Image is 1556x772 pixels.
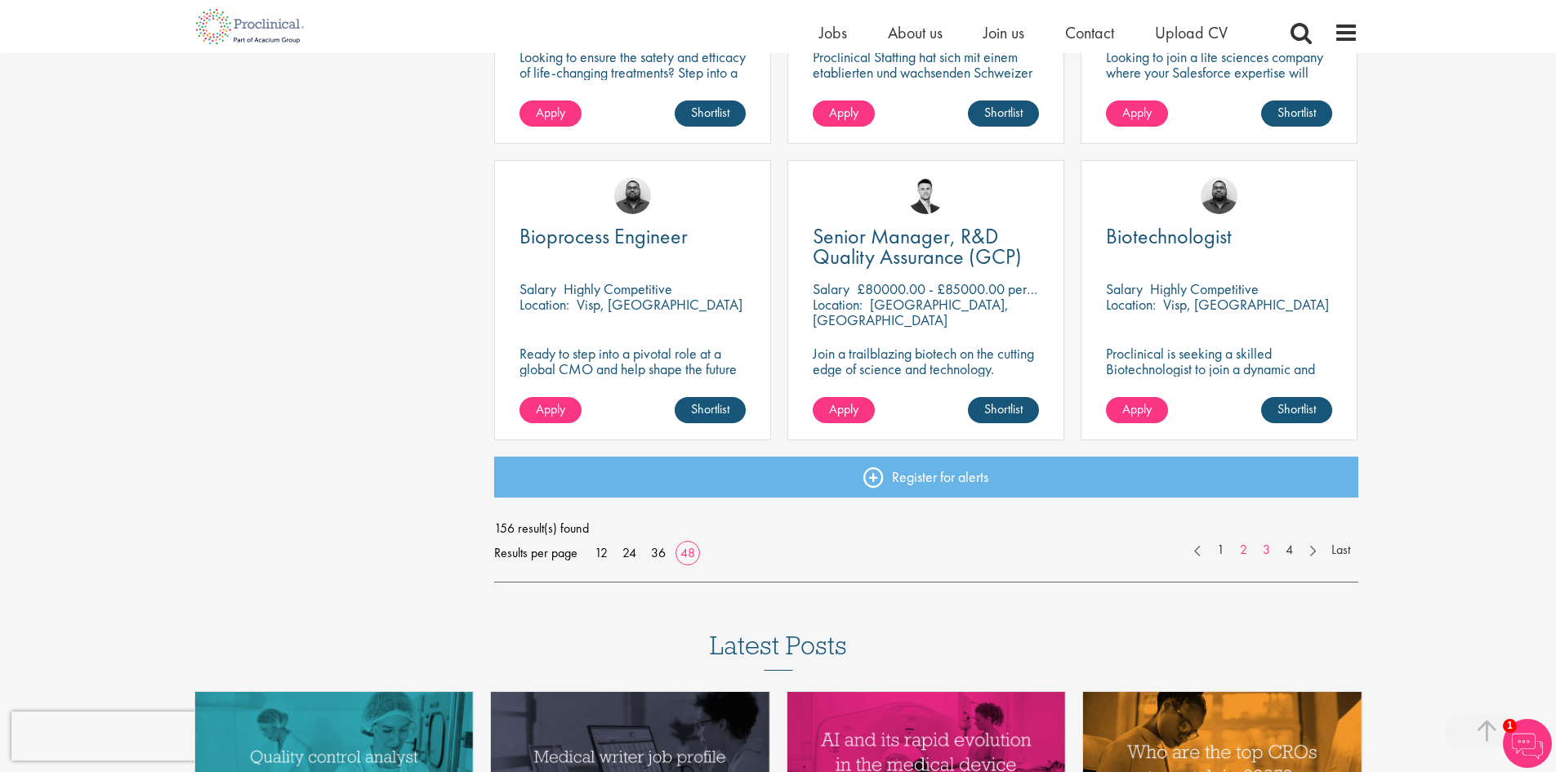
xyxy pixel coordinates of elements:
span: Salary [519,279,556,298]
iframe: reCAPTCHA [11,712,221,761]
span: Apply [536,104,565,121]
span: Senior Manager, R&D Quality Assurance (GCP) [813,222,1022,270]
a: 2 [1232,541,1255,560]
a: 3 [1255,541,1278,560]
a: Apply [813,397,875,423]
a: 1 [1209,541,1233,560]
img: Ashley Bennett [614,177,651,214]
a: Jobs [819,22,847,43]
span: Salary [813,279,849,298]
span: 156 result(s) found [494,516,1358,541]
a: 24 [617,544,642,561]
a: Shortlist [968,397,1039,423]
span: Location: [519,295,569,314]
p: Join a trailblazing biotech on the cutting edge of science and technology. [813,346,1039,377]
span: Apply [829,400,858,417]
a: 12 [589,544,613,561]
a: Apply [813,100,875,127]
img: Ashley Bennett [1201,177,1237,214]
span: Salary [1106,279,1143,298]
a: Apply [519,100,582,127]
p: [GEOGRAPHIC_DATA], [GEOGRAPHIC_DATA] [813,295,1009,329]
p: £80000.00 - £85000.00 per annum [857,279,1067,298]
a: Contact [1065,22,1114,43]
p: Highly Competitive [1150,279,1259,298]
p: Visp, [GEOGRAPHIC_DATA] [577,295,742,314]
p: Ready to step into a pivotal role at a global CMO and help shape the future of healthcare manufac... [519,346,746,392]
a: Biotechnologist [1106,226,1332,247]
a: Last [1323,541,1358,560]
a: Register for alerts [494,457,1358,498]
a: 36 [645,544,671,561]
span: Apply [829,104,858,121]
span: Apply [536,400,565,417]
a: Join us [983,22,1024,43]
a: 4 [1277,541,1301,560]
p: Highly Competitive [564,279,672,298]
a: Upload CV [1155,22,1228,43]
img: Joshua Godden [907,177,944,214]
a: Shortlist [675,397,746,423]
a: Shortlist [968,100,1039,127]
span: Apply [1122,400,1152,417]
a: Senior Manager, R&D Quality Assurance (GCP) [813,226,1039,267]
span: 1 [1503,719,1517,733]
span: Results per page [494,541,577,565]
p: Visp, [GEOGRAPHIC_DATA] [1163,295,1329,314]
a: Shortlist [1261,100,1332,127]
span: Apply [1122,104,1152,121]
a: Apply [1106,397,1168,423]
span: Location: [813,295,863,314]
p: Proclinical is seeking a skilled Biotechnologist to join a dynamic and innovative team on a contr... [1106,346,1332,392]
img: Chatbot [1503,719,1552,768]
a: Shortlist [675,100,746,127]
a: Apply [519,397,582,423]
span: Location: [1106,295,1156,314]
span: Bioprocess Engineer [519,222,688,250]
span: Biotechnologist [1106,222,1232,250]
a: About us [888,22,943,43]
h3: Latest Posts [710,631,847,671]
a: Shortlist [1261,397,1332,423]
a: Bioprocess Engineer [519,226,746,247]
a: Apply [1106,100,1168,127]
a: 48 [675,544,701,561]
